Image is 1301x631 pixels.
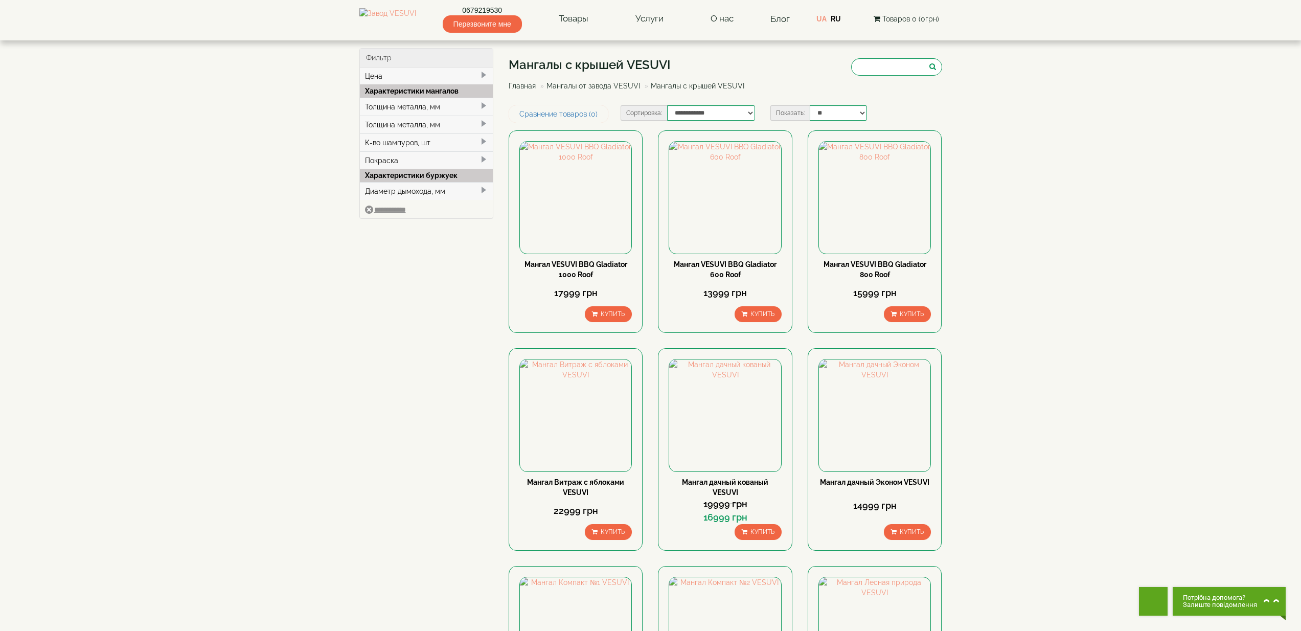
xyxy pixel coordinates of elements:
span: Купить [601,310,625,318]
a: Мангал VESUVI BBQ Gladiator 1000 Roof [524,260,627,279]
div: 14999 грн [818,499,931,512]
span: Купить [750,310,774,318]
button: Купить [585,524,632,540]
a: Мангал дачный Эконом VESUVI [820,478,929,486]
div: 16999 грн [669,511,781,524]
div: Покраска [360,151,493,169]
label: Сортировка: [621,105,667,121]
a: Мангалы от завода VESUVI [546,82,640,90]
div: Фильтр [360,49,493,67]
div: Цена [360,67,493,85]
img: Мангал VESUVI BBQ Gladiator 600 Roof [669,142,781,253]
button: Get Call button [1139,587,1168,616]
span: Залиште повідомлення [1183,601,1257,609]
span: Перезвоните мне [443,15,522,33]
img: Мангал дачный Эконом VESUVI [819,359,930,471]
div: К-во шампуров, шт [360,133,493,151]
button: Купить [735,524,782,540]
div: Характеристики буржуек [360,169,493,182]
li: Мангалы с крышей VESUVI [642,81,744,91]
div: 17999 грн [519,286,632,300]
span: Купить [900,310,924,318]
button: Купить [585,306,632,322]
div: 15999 грн [818,286,931,300]
img: Мангал Витраж с яблоками VESUVI [520,359,631,471]
a: RU [831,15,841,23]
a: Мангал VESUVI BBQ Gladiator 800 Roof [824,260,926,279]
a: UA [816,15,827,23]
span: Потрібна допомога? [1183,594,1257,601]
div: 19999 грн [669,498,781,511]
div: Толщина металла, мм [360,116,493,133]
div: Толщина металла, мм [360,98,493,116]
button: Купить [884,524,931,540]
a: Товары [549,7,599,31]
a: Мангал VESUVI BBQ Gladiator 600 Roof [674,260,777,279]
span: Купить [900,528,924,535]
a: Мангал дачный кованый VESUVI [682,478,768,497]
img: Мангал VESUVI BBQ Gladiator 1000 Roof [520,142,631,253]
h1: Мангалы с крышей VESUVI [509,58,752,72]
img: Завод VESUVI [359,8,416,30]
div: Диаметр дымохода, мм [360,182,493,200]
button: Купить [735,306,782,322]
button: Товаров 0 (0грн) [871,13,942,25]
a: Услуги [625,7,674,31]
a: Сравнение товаров (0) [509,105,608,123]
a: Мангал Витраж с яблоками VESUVI [527,478,624,497]
label: Показать: [770,105,810,121]
div: 22999 грн [519,504,632,517]
button: Купить [884,306,931,322]
img: Мангал дачный кованый VESUVI [669,359,781,471]
span: Товаров 0 (0грн) [882,15,939,23]
div: Характеристики мангалов [360,84,493,98]
span: Купить [750,528,774,535]
div: 13999 грн [669,286,781,300]
a: Главная [509,82,536,90]
a: О нас [700,7,744,31]
a: Блог [770,14,790,24]
a: 0679219530 [443,5,522,15]
img: Мангал VESUVI BBQ Gladiator 800 Roof [819,142,930,253]
span: Купить [601,528,625,535]
button: Chat button [1173,587,1286,616]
